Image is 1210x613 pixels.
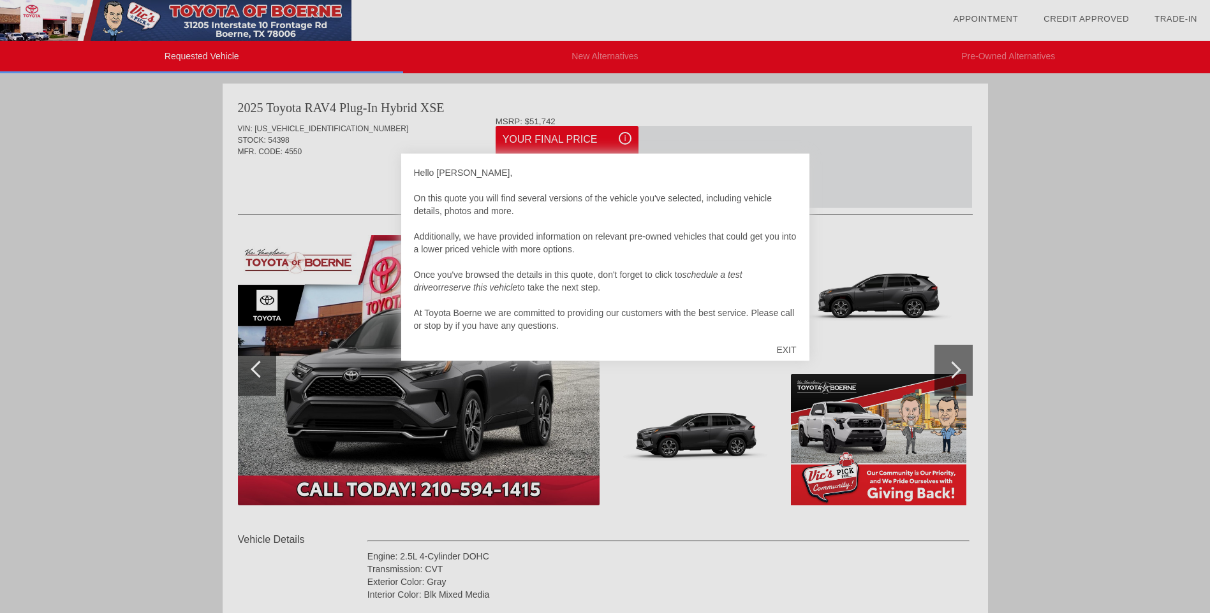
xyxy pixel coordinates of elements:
[414,166,797,332] div: Hello [PERSON_NAME], On this quote you will find several versions of the vehicle you've selected,...
[414,270,742,292] em: schedule a test drive
[441,282,517,292] em: reserve this vehicle
[1155,14,1197,24] a: Trade-In
[1044,14,1129,24] a: Credit Approved
[764,331,809,369] div: EXIT
[953,14,1018,24] a: Appointment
